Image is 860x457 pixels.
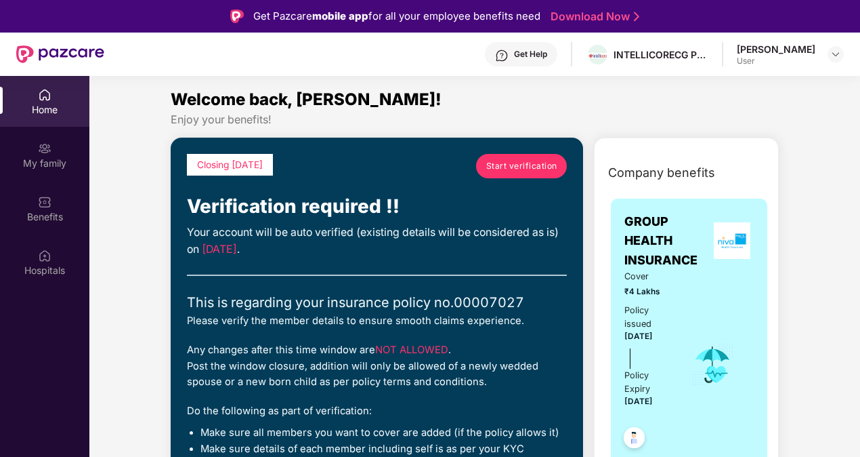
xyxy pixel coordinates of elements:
img: Logo [230,9,244,23]
span: Start verification [486,159,557,172]
div: Your account will be auto verified (existing details will be considered as is) on . [187,224,567,258]
span: [DATE] [202,243,237,256]
span: Welcome back, [PERSON_NAME]! [171,90,442,109]
img: WhatsApp%20Image%202024-01-25%20at%2012.57.49%20PM.jpeg [588,53,607,58]
span: Closing [DATE] [197,159,263,170]
img: svg+xml;base64,PHN2ZyBpZD0iSG9zcGl0YWxzIiB4bWxucz0iaHR0cDovL3d3dy53My5vcmcvMjAwMC9zdmciIHdpZHRoPS... [38,249,51,262]
img: svg+xml;base64,PHN2ZyBpZD0iSG9tZSIgeG1sbnM9Imh0dHA6Ly93d3cudzMub3JnLzIwMDAvc3ZnIiB3aWR0aD0iMjAiIG... [38,88,51,102]
img: insurerLogo [714,222,750,259]
img: svg+xml;base64,PHN2ZyB4bWxucz0iaHR0cDovL3d3dy53My5vcmcvMjAwMC9zdmciIHdpZHRoPSI0OC45NDMiIGhlaWdodD... [618,423,651,456]
img: New Pazcare Logo [16,45,104,63]
span: ₹4 Lakhs [624,285,672,298]
div: Policy Expiry [624,369,672,396]
div: INTELLICORECG PRIVATE LIMITED [614,48,708,61]
span: Cover [624,270,672,283]
img: Stroke [634,9,639,24]
div: Verification required !! [187,192,567,222]
a: Start verification [476,154,567,178]
div: Policy issued [624,304,672,331]
span: [DATE] [624,397,653,406]
a: Download Now [551,9,635,24]
span: GROUP HEALTH INSURANCE [624,212,710,270]
div: Enjoy your benefits! [171,113,779,127]
img: svg+xml;base64,PHN2ZyBpZD0iRHJvcGRvd24tMzJ4MzIiIHhtbG5zPSJodHRwOi8vd3d3LnczLm9yZy8yMDAwL3N2ZyIgd2... [830,49,841,60]
div: Get Help [514,49,547,60]
li: Make sure all members you want to cover are added (if the policy allows it) [200,426,567,440]
div: User [737,56,815,66]
span: Company benefits [608,163,715,182]
div: This is regarding your insurance policy no. 00007027 [187,292,567,313]
img: svg+xml;base64,PHN2ZyBpZD0iQmVuZWZpdHMiIHhtbG5zPSJodHRwOi8vd3d3LnczLm9yZy8yMDAwL3N2ZyIgd2lkdGg9Ij... [38,195,51,209]
div: Any changes after this time window are . Post the window closure, addition will only be allowed o... [187,342,567,390]
div: Do the following as part of verification: [187,403,567,419]
strong: mobile app [312,9,368,22]
img: svg+xml;base64,PHN2ZyBpZD0iSGVscC0zMngzMiIgeG1sbnM9Imh0dHA6Ly93d3cudzMub3JnLzIwMDAvc3ZnIiB3aWR0aD... [495,49,509,62]
span: NOT ALLOWED [375,344,448,356]
span: [DATE] [624,332,653,341]
div: [PERSON_NAME] [737,43,815,56]
div: Please verify the member details to ensure smooth claims experience. [187,313,567,329]
img: icon [691,342,735,387]
img: svg+xml;base64,PHN2ZyB3aWR0aD0iMjAiIGhlaWdodD0iMjAiIHZpZXdCb3g9IjAgMCAyMCAyMCIgZmlsbD0ibm9uZSIgeG... [38,142,51,155]
div: Get Pazcare for all your employee benefits need [253,8,540,24]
